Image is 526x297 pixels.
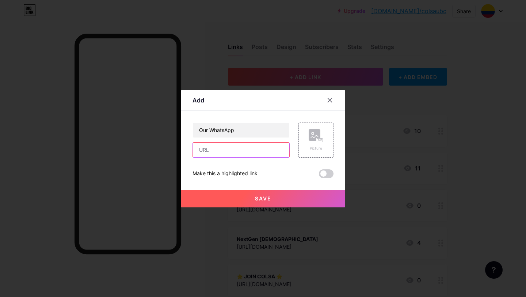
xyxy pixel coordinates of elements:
[255,195,271,202] span: Save
[193,169,258,178] div: Make this a highlighted link
[193,143,289,157] input: URL
[181,190,345,207] button: Save
[309,146,323,151] div: Picture
[193,123,289,138] input: Title
[193,96,204,105] div: Add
